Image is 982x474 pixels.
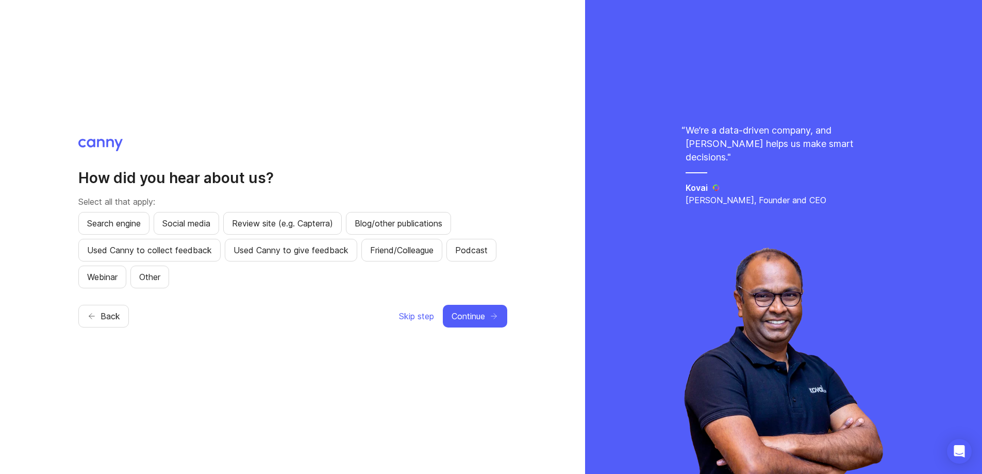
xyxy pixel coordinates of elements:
[154,212,219,235] button: Social media
[686,194,881,206] p: [PERSON_NAME], Founder and CEO
[87,244,212,256] span: Used Canny to collect feedback
[139,271,160,283] span: Other
[78,195,507,208] p: Select all that apply:
[686,182,708,194] h5: Kovai
[225,239,357,261] button: Used Canny to give feedback
[130,266,169,288] button: Other
[712,184,721,192] img: Kovai logo
[78,305,129,328] button: Back
[87,271,118,283] span: Webinar
[947,439,972,464] div: Open Intercom Messenger
[370,244,434,256] span: Friend/Colleague
[101,310,120,322] span: Back
[234,244,348,256] span: Used Canny to give feedback
[78,139,123,151] img: Canny logo
[78,212,149,235] button: Search engine
[78,169,507,187] h2: How did you hear about us?
[684,247,883,474] img: saravana-fdffc8c2a6fa09d1791ca03b1e989ae1.webp
[162,217,210,230] span: Social media
[87,217,141,230] span: Search engine
[361,239,442,261] button: Friend/Colleague
[398,305,435,328] button: Skip step
[686,124,881,164] p: We’re a data-driven company, and [PERSON_NAME] helps us make smart decisions. "
[452,310,485,322] span: Continue
[223,212,342,235] button: Review site (e.g. Capterra)
[446,239,496,261] button: Podcast
[355,217,442,230] span: Blog/other publications
[399,310,434,322] span: Skip step
[346,212,451,235] button: Blog/other publications
[78,266,126,288] button: Webinar
[443,305,507,328] button: Continue
[78,239,221,261] button: Used Canny to collect feedback
[455,244,488,256] span: Podcast
[232,217,333,230] span: Review site (e.g. Capterra)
